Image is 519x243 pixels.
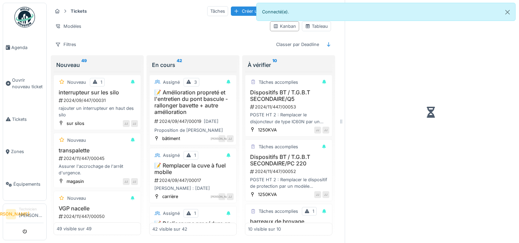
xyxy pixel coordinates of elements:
button: Close [500,3,515,21]
div: Proposition de [PERSON_NAME] [152,127,234,134]
div: Nouveau [67,79,86,85]
div: magasin [67,178,84,185]
div: 1 [312,208,314,215]
a: Zones [3,136,46,168]
li: [PERSON_NAME] [19,207,44,221]
div: JJ [322,127,329,134]
h3: 📝 Remplacer la cuve à fuel mobile [152,162,234,175]
a: Ouvrir nouveau ticket [3,64,46,103]
div: Tâches [207,6,228,16]
div: À vérifier [248,61,330,69]
a: Agenda [3,31,46,64]
div: 2024/11/447/00052 [249,168,329,175]
h3: interrupteur sur les silo [57,89,138,96]
div: Remettre en service le potentiomètre (lièvre / tortue) permettant la vitesse de montée/descente s... [57,221,138,234]
span: Équipements [13,181,44,187]
a: Équipements [3,168,46,200]
div: [PERSON_NAME] : [DATE] [152,185,234,192]
div: JJ [314,191,321,198]
div: 2024/11/447/00050 [58,213,138,220]
div: Tâches accomplies [259,208,298,215]
h3: barreaux de broyage [248,218,329,225]
h3: VGP nacelle [57,205,138,212]
sup: 49 [81,61,87,69]
div: JJ [314,127,321,134]
div: 10 visible sur 10 [248,226,281,232]
div: Assigné [163,152,180,159]
div: Nouveau [67,137,86,143]
div: POSTE HT 2 : Remplacer le dispositif de protection par un modèle assurant le pouvoir de coupure 3... [248,176,329,189]
div: Tableau [305,23,328,30]
div: Technicien [19,207,44,212]
div: 3 [194,79,197,85]
div: Assurer l'accrochage de l'arrêt d'urgence. [57,163,138,176]
div: JJ [123,178,130,185]
div: Assigné [163,210,180,217]
a: Tickets [3,103,46,136]
div: Nouveau [56,61,138,69]
div: 49 visible sur 49 [57,226,92,232]
div: [PERSON_NAME] [219,135,225,142]
h3: 📝 Réaliser une procédure en espace confiné [152,220,234,233]
span: Tickets [12,116,44,123]
div: JJ [227,135,234,142]
div: 42 visible sur 42 [152,226,187,232]
div: Assigné [163,79,180,85]
div: En cours [152,61,234,69]
div: 1250KVA [258,127,277,133]
div: Modèles [52,21,84,31]
h3: transpalette [57,147,138,154]
div: Connecté(e). [256,3,516,21]
div: Créer un ticket [231,7,275,16]
span: Zones [11,148,44,155]
span: Ouvrir nouveau ticket [12,77,44,90]
div: 2024/09/447/00017 [154,177,234,184]
div: Filtres [52,39,79,49]
sup: 10 [272,61,277,69]
div: JJ [227,193,234,200]
div: 2024/09/447/00031 [58,97,138,104]
div: Classer par Deadline [273,39,322,49]
div: JJ [322,191,329,198]
img: Badge_color-CXgf-gQk.svg [14,7,35,27]
div: Kanban [273,23,296,30]
div: Tâches accomplies [259,143,298,150]
div: [PERSON_NAME] [219,193,225,200]
div: 1 [101,79,102,85]
h3: 📝 Amélioration propreté et l'entretien du pont bascule - rallonger bavette + autre amélioration [152,89,234,116]
div: sur silos [67,120,84,127]
div: JJ [131,178,138,185]
div: rajouter un interrupteur en haut des silo [57,105,138,118]
div: [DATE] [204,118,219,125]
li: [PERSON_NAME] [6,209,16,219]
span: Agenda [11,44,44,51]
div: carrière [162,193,178,200]
sup: 42 [177,61,182,69]
div: Nouveau [67,195,86,201]
div: JJ [131,120,138,127]
div: 1250KVA [258,191,277,198]
h3: Dispositifs BT / T.G.B.T SECONDAIRE/Q5 [248,89,329,102]
a: [PERSON_NAME] Technicien[PERSON_NAME] [6,207,44,223]
div: bâtiment [162,135,180,142]
strong: Tickets [68,8,90,14]
div: 2024/11/447/00053 [249,104,329,110]
div: 1 [194,210,196,217]
div: 2024/09/447/00019 [154,117,234,126]
div: 1 [194,152,196,159]
div: JJ [123,120,130,127]
div: 2024/11/447/00045 [58,155,138,162]
h3: Dispositifs BT / T.G.B.T SECONDAIRE/PC 220 [248,154,329,167]
div: Tâches accomplies [259,79,298,85]
div: POSTE HT 2 : Remplacer le disjoncteur de type IC60N par un disjoncteur de type IC60H pour avoir u... [248,112,329,125]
